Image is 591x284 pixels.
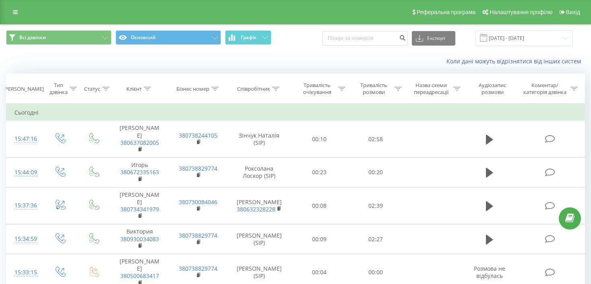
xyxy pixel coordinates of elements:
a: 380738829774 [179,265,217,272]
td: 00:08 [291,187,347,224]
a: 380738244105 [179,132,217,139]
td: 02:39 [347,187,404,224]
input: Пошук за номером [322,31,408,46]
div: Тривалість очікування [298,82,336,96]
a: 380672335163 [120,168,159,176]
div: [PERSON_NAME] [3,86,44,92]
a: 380734341979 [120,205,159,213]
span: Налаштування профілю [490,9,552,15]
td: Роксолана Лоскор (SIP) [227,158,291,188]
td: 02:58 [347,121,404,158]
button: Всі дзвінки [6,30,112,45]
div: Назва схеми переадресації [411,82,451,96]
span: Реферальна програма [417,9,476,15]
button: Основний [116,30,221,45]
td: [PERSON_NAME] [227,187,291,224]
div: 15:37:36 [14,198,34,213]
td: Виктория [110,224,169,254]
td: [PERSON_NAME] [110,121,169,158]
span: Графік [241,35,256,40]
td: [PERSON_NAME] (SIP) [227,224,291,254]
td: 02:27 [347,224,404,254]
a: 380500683417 [120,272,159,280]
div: Бізнес номер [176,86,209,92]
div: Коментар/категорія дзвінка [521,82,568,96]
span: Всі дзвінки [19,34,46,41]
td: 00:20 [347,158,404,188]
div: Аудіозапис розмови [470,82,515,96]
td: 00:10 [291,121,347,158]
a: 380738829774 [179,232,217,239]
a: 380930034083 [120,235,159,243]
div: 15:47:16 [14,131,34,147]
td: 00:23 [291,158,347,188]
a: Коли дані можуть відрізнятися вiд інших систем [446,57,585,65]
div: Клієнт [126,86,142,92]
div: Співробітник [237,86,270,92]
a: 380637082005 [120,139,159,146]
a: 380632328228 [237,205,275,213]
span: Вихід [566,9,580,15]
td: Зінчук Наталія (SIP) [227,121,291,158]
div: Тип дзвінка [50,82,68,96]
td: Игорь [110,158,169,188]
td: Сьогодні [6,104,585,121]
td: 00:09 [291,224,347,254]
button: Графік [225,30,271,45]
div: Статус [84,86,100,92]
div: 15:44:09 [14,165,34,180]
a: 380730084046 [179,198,217,206]
div: 15:33:15 [14,265,34,280]
td: [PERSON_NAME] [110,187,169,224]
span: Розмова не відбулась [474,265,505,280]
a: 380738829774 [179,165,217,172]
div: 15:34:59 [14,231,34,247]
button: Експорт [412,31,455,46]
div: Тривалість розмови [355,82,393,96]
